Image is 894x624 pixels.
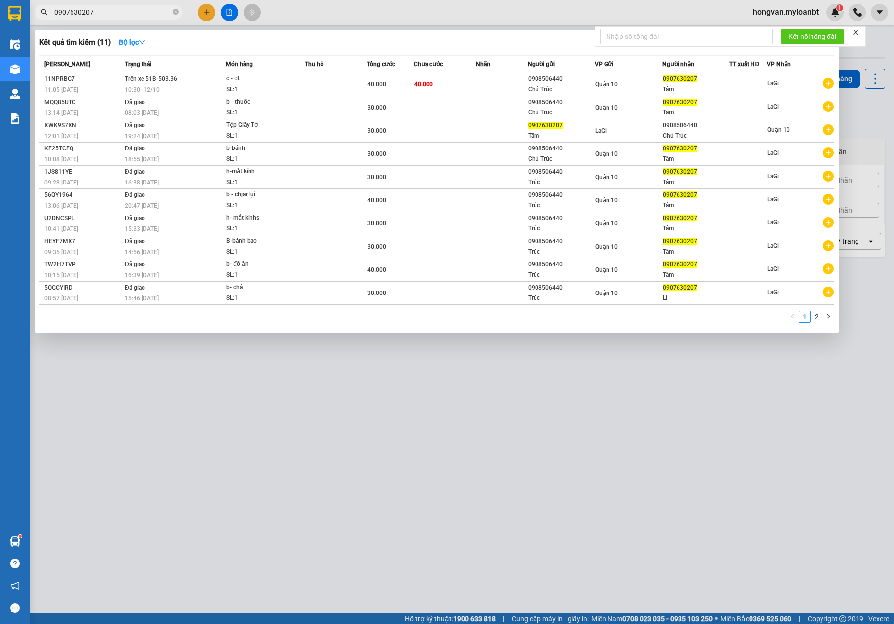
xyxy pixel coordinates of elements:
[125,295,159,302] span: 15:46 [DATE]
[767,265,779,272] span: LaGi
[663,154,729,164] div: Tâm
[528,154,595,164] div: Chú Trúc
[226,200,300,211] div: SL: 1
[367,104,386,111] span: 30.000
[767,103,779,110] span: LaGi
[595,81,618,88] span: Quận 10
[528,247,595,257] div: Trúc
[663,261,697,268] span: 0907630207
[226,73,300,84] div: c - đt
[125,179,159,186] span: 16:38 [DATE]
[528,293,595,303] div: Trúc
[226,282,300,293] div: b- chả
[226,270,300,281] div: SL: 1
[44,236,122,247] div: HEYF7MX7
[663,223,729,234] div: Tâm
[44,97,122,108] div: MQQ85UTC
[367,220,386,227] span: 30.000
[367,266,386,273] span: 40.000
[44,86,78,93] span: 11:05 [DATE]
[528,270,595,280] div: Trúc
[44,259,122,270] div: TW2H7TVP
[44,74,122,84] div: 11NPRBG7
[595,220,618,227] span: Quận 10
[767,61,791,68] span: VP Nhận
[226,143,300,154] div: b-bánh
[125,86,160,93] span: 10:30 - 12/10
[173,9,179,15] span: close-circle
[528,213,595,223] div: 0908506440
[19,535,22,538] sup: 1
[367,61,395,68] span: Tổng cước
[528,74,595,84] div: 0908506440
[787,311,799,323] li: Previous Page
[44,213,122,223] div: U2DNCSPL
[226,189,300,200] div: b - chjar lụi
[10,559,20,568] span: question-circle
[663,145,697,152] span: 0907630207
[125,202,159,209] span: 20:47 [DATE]
[476,61,490,68] span: Nhãn
[528,122,563,129] span: 0907630207
[823,194,834,205] span: plus-circle
[44,249,78,256] span: 09:35 [DATE]
[767,173,779,180] span: LaGi
[226,247,300,257] div: SL: 1
[10,581,20,590] span: notification
[767,289,779,295] span: LaGi
[226,154,300,165] div: SL: 1
[823,217,834,228] span: plus-circle
[8,6,21,21] img: logo-vxr
[44,202,78,209] span: 13:06 [DATE]
[811,311,822,322] a: 2
[44,144,122,154] div: KF25TCFQ
[44,133,78,140] span: 12:01 [DATE]
[767,242,779,249] span: LaGi
[125,75,177,82] span: Trên xe 51B-503.36
[119,38,145,46] strong: Bộ lọc
[663,99,697,106] span: 0907630207
[44,156,78,163] span: 10:08 [DATE]
[663,238,697,245] span: 0907630207
[823,287,834,297] span: plus-circle
[226,108,300,118] div: SL: 1
[663,191,697,198] span: 0907630207
[595,174,618,181] span: Quận 10
[595,290,618,296] span: Quận 10
[528,283,595,293] div: 0908506440
[799,311,810,322] a: 1
[595,104,618,111] span: Quận 10
[226,213,300,223] div: h- mắt kinhs
[781,29,844,44] button: Kết nối tổng đài
[226,131,300,142] div: SL: 1
[226,223,300,234] div: SL: 1
[44,167,122,177] div: 1JS811YE
[414,81,433,88] span: 40.000
[663,247,729,257] div: Tâm
[528,144,595,154] div: 0908506440
[44,295,78,302] span: 08:57 [DATE]
[595,243,618,250] span: Quận 10
[10,536,20,547] img: warehouse-icon
[823,147,834,158] span: plus-circle
[44,179,78,186] span: 09:28 [DATE]
[663,168,697,175] span: 0907630207
[528,108,595,118] div: Chú Trúc
[10,64,20,74] img: warehouse-icon
[823,240,834,251] span: plus-circle
[528,190,595,200] div: 0908506440
[528,167,595,177] div: 0908506440
[528,259,595,270] div: 0908506440
[44,120,122,131] div: XWK9S7XN
[367,243,386,250] span: 30.000
[44,283,122,293] div: 5QGCYIRD
[367,127,386,134] span: 30.000
[790,313,796,319] span: left
[41,9,48,16] span: search
[811,311,822,323] li: 2
[767,126,790,133] span: Quận 10
[528,97,595,108] div: 0908506440
[125,145,145,152] span: Đã giao
[44,225,78,232] span: 10:41 [DATE]
[125,133,159,140] span: 19:24 [DATE]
